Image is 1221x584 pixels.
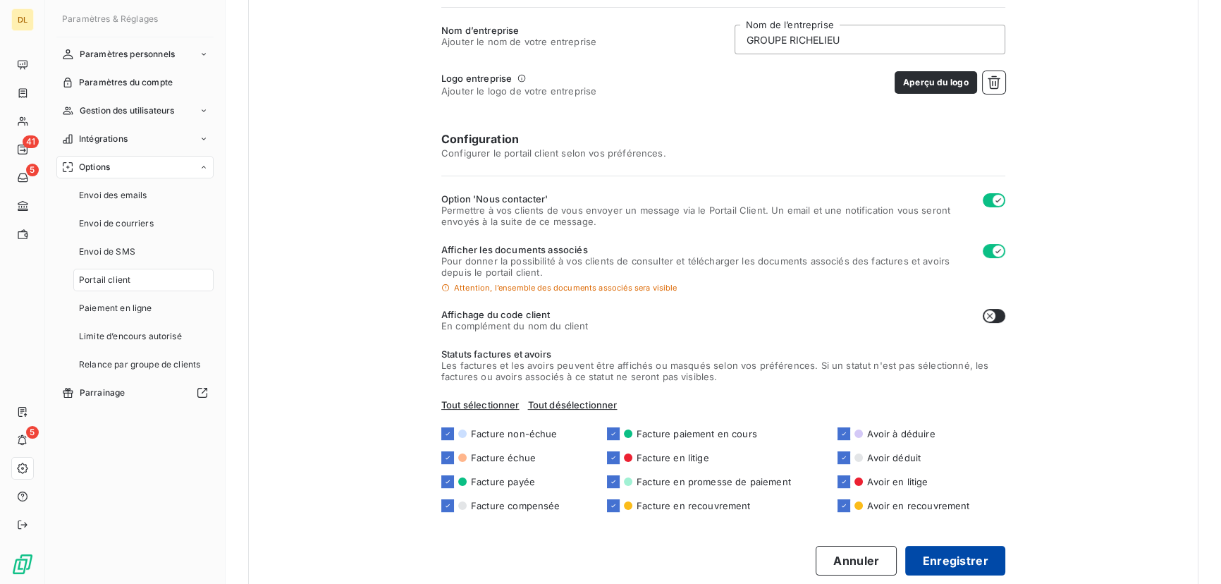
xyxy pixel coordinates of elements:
[816,546,897,576] button: Annuler
[441,130,1005,147] h6: Configuration
[441,205,971,227] span: Permettre à vos clients de vous envoyer un message via le Portail Client. Un email et une notific...
[26,164,39,176] span: 5
[73,297,214,320] a: Paiement en ligne
[441,360,1005,382] span: Les factures et les avoirs peuvent être affichés ou masqués selon vos préférences. Si un statut n...
[441,147,1005,159] span: Configurer le portail client selon vos préférences.
[79,245,135,258] span: Envoi de SMS
[79,133,128,145] span: Intégrations
[79,358,200,371] span: Relance par groupe de clients
[79,161,110,174] span: Options
[867,452,921,463] span: Avoir déduit
[637,452,709,463] span: Facture en litige
[867,476,928,487] span: Avoir en litige
[80,48,175,61] span: Paramètres personnels
[79,76,173,89] span: Paramètres du compte
[471,476,535,487] span: Facture payée
[441,85,596,97] span: Ajouter le logo de votre entreprise
[73,353,214,376] a: Relance par groupe de clients
[79,274,130,286] span: Portail client
[441,348,1005,360] span: Statuts factures et avoirs
[56,382,214,404] a: Parrainage
[73,269,214,291] a: Portail client
[905,546,1005,576] button: Enregistrer
[1173,536,1207,570] iframe: Intercom live chat
[441,244,971,255] span: Afficher les documents associés
[441,309,589,320] span: Affichage du code client
[867,500,969,511] span: Avoir en recouvrement
[73,212,214,235] a: Envoi de courriers
[80,104,175,117] span: Gestion des utilisateurs
[80,387,125,399] span: Parrainage
[441,320,589,331] span: En complément du nom du client
[441,36,596,47] span: Ajouter le nom de votre entreprise
[73,241,214,263] a: Envoi de SMS
[735,25,1005,54] input: placeholder
[471,500,560,511] span: Facture compensée
[11,553,34,576] img: Logo LeanPay
[441,255,971,278] span: Pour donner la possibilité à vos clients de consulter et télécharger les documents associés des f...
[11,8,34,31] div: DL
[62,13,158,24] span: Paramètres & Réglages
[26,426,39,439] span: 5
[73,325,214,348] a: Limite d’encours autorisé
[441,73,512,84] span: Logo entreprise
[73,184,214,207] a: Envoi des emails
[441,399,520,410] span: Tout sélectionner
[637,500,750,511] span: Facture en recouvrement
[79,330,182,343] span: Limite d’encours autorisé
[867,428,935,439] span: Avoir à déduire
[441,25,596,36] span: Nom d’entreprise
[56,71,214,94] a: Paramètres du compte
[895,71,977,94] button: Aperçu du logo
[79,302,152,315] span: Paiement en ligne
[528,399,618,410] span: Tout désélectionner
[79,217,154,230] span: Envoi de courriers
[471,428,558,439] span: Facture non-échue
[637,476,791,487] span: Facture en promesse de paiement
[454,284,677,292] span: Attention, l’ensemble des documents associés sera visible
[23,135,39,148] span: 41
[471,452,536,463] span: Facture échue
[79,189,147,202] span: Envoi des emails
[441,193,971,205] span: Option 'Nous contacter'
[637,428,757,439] span: Facture paiement en cours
